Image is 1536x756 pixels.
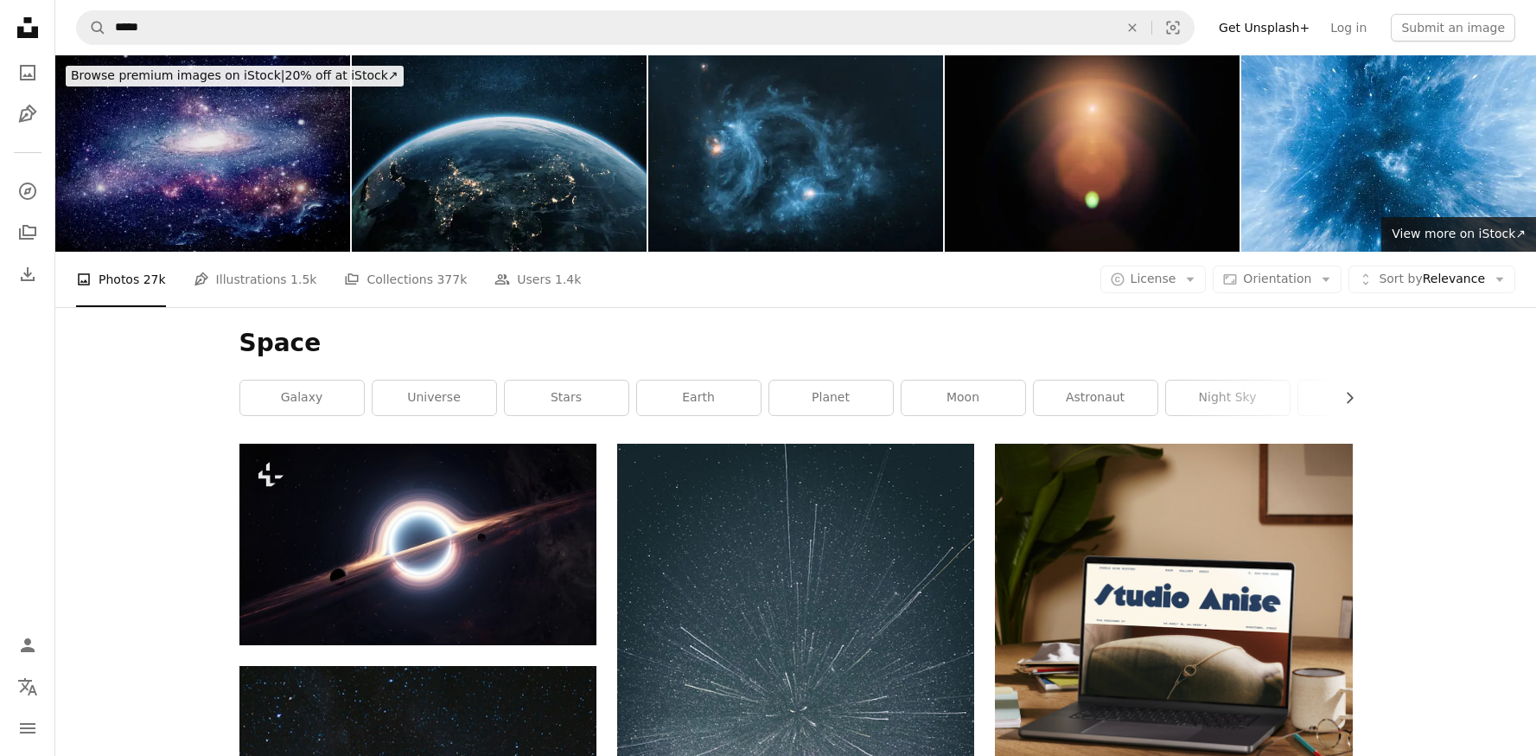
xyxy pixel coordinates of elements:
[1113,11,1151,44] button: Clear
[1152,11,1194,44] button: Visual search
[239,444,596,644] img: an artist's impression of a black hole in space
[344,252,467,307] a: Collections 377k
[10,55,45,90] a: Photos
[10,628,45,663] a: Log in / Sign up
[1379,271,1485,288] span: Relevance
[55,55,350,252] img: A Stunning View of a Spiral Galaxy in the Vastness of Space
[239,328,1353,359] h1: Space
[10,215,45,250] a: Collections
[1131,272,1176,285] span: License
[194,252,317,307] a: Illustrations 1.5k
[494,252,581,307] a: Users 1.4k
[239,536,596,552] a: an artist's impression of a black hole in space
[505,381,628,415] a: stars
[1381,217,1536,252] a: View more on iStock↗
[77,11,106,44] button: Search Unsplash
[617,703,974,719] a: timelapse photography of warped lines
[1298,381,1422,415] a: sky
[945,55,1240,252] img: Lens flare on black background. Overlay design element
[373,381,496,415] a: universe
[1208,14,1320,42] a: Get Unsplash+
[1213,266,1342,293] button: Orientation
[1334,381,1353,415] button: scroll list to the right
[352,55,647,252] img: Beautiful planet Earth with night lights of Asian cities views from space. Amazing night planet E...
[1241,55,1536,252] img: Colorful cosmic scene featuring bright stars and swirling blue nebulae set in a vast universe. Li...
[55,55,414,97] a: Browse premium images on iStock|20% off at iStock↗
[1166,381,1290,415] a: night sky
[1379,272,1422,285] span: Sort by
[1243,272,1311,285] span: Orientation
[10,174,45,208] a: Explore
[902,381,1025,415] a: moon
[10,670,45,704] button: Language
[10,257,45,292] a: Download History
[769,381,893,415] a: planet
[71,68,284,82] span: Browse premium images on iStock |
[10,97,45,131] a: Illustrations
[290,270,316,289] span: 1.5k
[1034,381,1157,415] a: astronaut
[10,711,45,746] button: Menu
[71,68,398,82] span: 20% off at iStock ↗
[240,381,364,415] a: galaxy
[637,381,761,415] a: earth
[1100,266,1207,293] button: License
[1348,266,1515,293] button: Sort byRelevance
[555,270,581,289] span: 1.4k
[76,10,1195,45] form: Find visuals sitewide
[1391,14,1515,42] button: Submit an image
[1392,227,1526,240] span: View more on iStock ↗
[437,270,467,289] span: 377k
[1320,14,1377,42] a: Log in
[648,55,943,252] img: Abstract image of distant galaxies merging together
